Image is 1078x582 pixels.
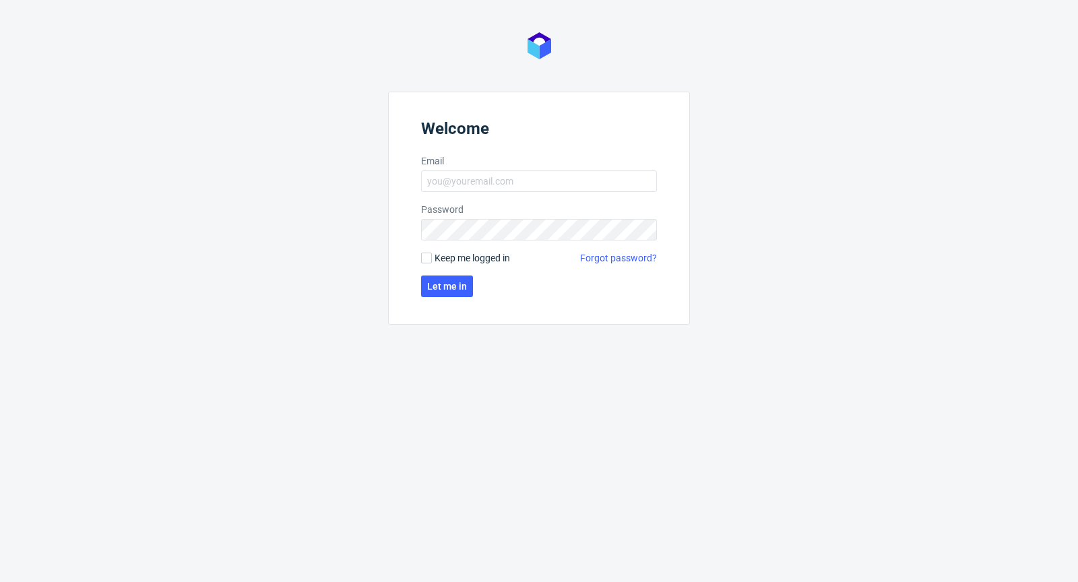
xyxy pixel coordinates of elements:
button: Let me in [421,276,473,297]
span: Keep me logged in [435,251,510,265]
label: Email [421,154,657,168]
input: you@youremail.com [421,170,657,192]
span: Let me in [427,282,467,291]
header: Welcome [421,119,657,143]
a: Forgot password? [580,251,657,265]
label: Password [421,203,657,216]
